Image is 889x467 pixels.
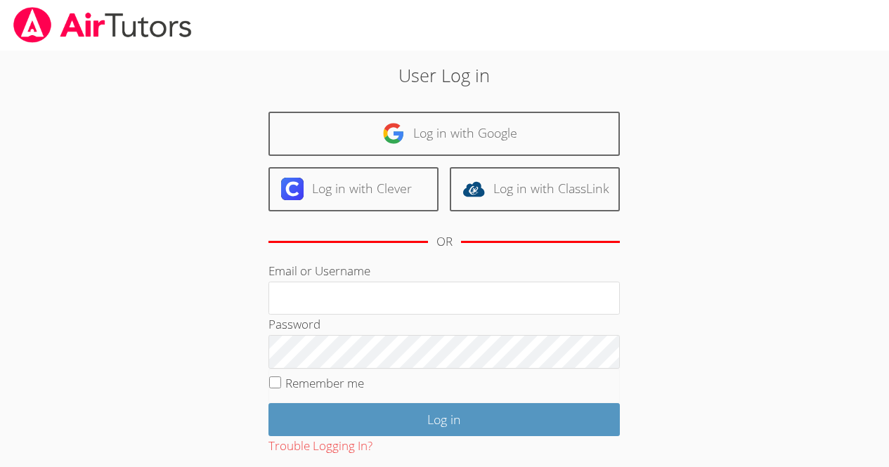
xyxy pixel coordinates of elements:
input: Log in [268,403,620,436]
img: clever-logo-6eab21bc6e7a338710f1a6ff85c0baf02591cd810cc4098c63d3a4b26e2feb20.svg [281,178,304,200]
img: google-logo-50288ca7cdecda66e5e0955fdab243c47b7ad437acaf1139b6f446037453330a.svg [382,122,405,145]
div: OR [436,232,453,252]
button: Trouble Logging In? [268,436,372,456]
h2: User Log in [205,62,684,88]
img: airtutors_banner-c4298cdbf04f3fff15de1276eac7730deb9818008684d7c2e4769d2f7ddbe033.png [12,7,193,43]
a: Log in with Google [268,112,620,156]
label: Remember me [285,375,364,391]
a: Log in with Clever [268,167,439,211]
label: Password [268,316,320,332]
img: classlink-logo-d6bb404cc1216ec64c9a2012d9dc4662098be43eaf13dc465df04b49fa7ab582.svg [462,178,485,200]
a: Log in with ClassLink [450,167,620,211]
label: Email or Username [268,263,370,279]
